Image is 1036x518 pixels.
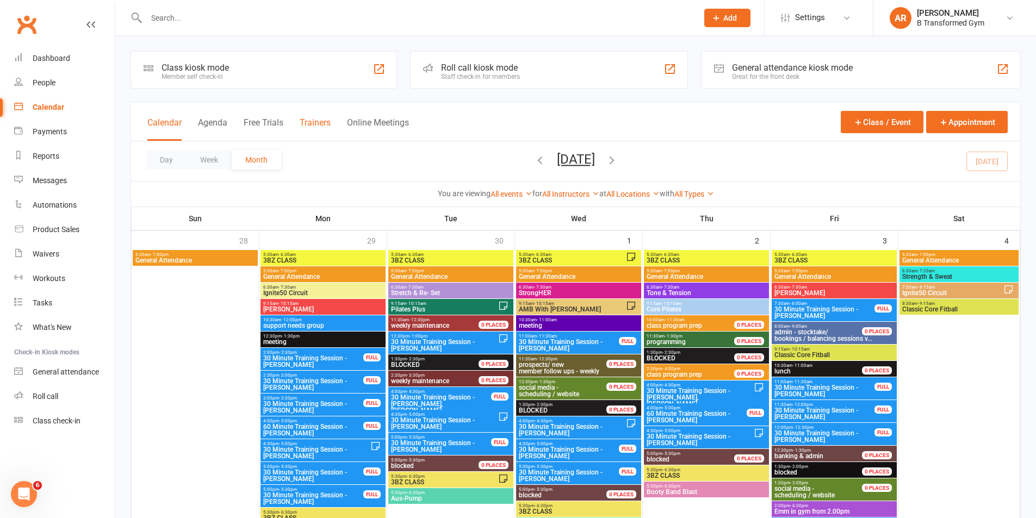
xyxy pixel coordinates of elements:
[518,257,626,264] span: 3BZ CLASS
[599,189,606,198] strong: at
[534,269,552,273] span: - 7:00pm
[263,306,383,313] span: [PERSON_NAME]
[665,317,685,322] span: - 11:30am
[263,257,383,264] span: 3BZ CLASS
[279,419,297,423] span: - 5:00pm
[841,111,923,133] button: Class / Event
[135,252,256,257] span: 5:30am
[390,252,511,257] span: 5:30am
[33,152,59,160] div: Reports
[606,190,660,198] a: All Locations
[390,373,492,378] span: 2:30pm
[734,353,764,361] div: 0 PLACES
[518,317,639,322] span: 10:30am
[347,117,409,141] button: Online Meetings
[263,396,364,401] span: 3:00pm
[390,417,498,430] span: 30 Minute Training Session - [PERSON_NAME]
[263,378,364,391] span: 30 Minute Training Session - [PERSON_NAME]
[263,464,364,469] span: 5:00pm
[734,370,764,378] div: 0 PLACES
[902,273,1016,280] span: Strength & Sweat
[33,176,67,185] div: Messages
[606,405,636,414] div: 0 PLACES
[519,361,564,369] span: prospects/ new
[557,152,595,167] button: [DATE]
[13,11,40,38] a: Clubworx
[263,252,383,257] span: 5:30am
[263,322,383,329] span: support needs group
[263,355,364,368] span: 30 Minute Training Session - [PERSON_NAME]
[282,334,300,339] span: - 1:30pm
[646,428,754,433] span: 4:30pm
[792,402,813,407] span: - 12:00pm
[662,285,679,290] span: - 7:30am
[647,338,686,346] span: programming
[662,350,680,355] span: - 2:30pm
[14,168,115,193] a: Messages
[518,402,619,407] span: 1:30pm
[792,363,812,368] span: - 11:00am
[390,317,492,322] span: 11:30am
[774,402,875,407] span: 11:30am
[518,252,626,257] span: 5:30am
[390,440,492,453] span: 30 Minute Training Session - [PERSON_NAME]
[491,190,532,198] a: All events
[926,111,1008,133] button: Appointment
[774,363,875,368] span: 10:30am
[479,321,508,329] div: 0 PLACES
[518,273,639,280] span: General Attendance
[774,269,895,273] span: 5:30am
[14,120,115,144] a: Payments
[278,285,296,290] span: - 7:30am
[263,273,383,280] span: General Attendance
[14,242,115,266] a: Waivers
[647,455,669,463] span: blocked
[774,430,875,443] span: 30 Minute Training Session - [PERSON_NAME]
[902,285,1003,290] span: 7:30am
[646,451,747,456] span: 5:00pm
[263,401,364,414] span: 30 Minute Training Session - [PERSON_NAME]
[518,384,619,397] span: scheduling / website
[491,438,508,446] div: FULL
[143,10,690,26] input: Search...
[33,201,77,209] div: Automations
[263,269,383,273] span: 5:30am
[14,384,115,409] a: Roll call
[774,328,828,336] span: admin - stocktake/
[662,405,680,410] span: - 5:00pm
[33,392,58,401] div: Roll call
[518,269,639,273] span: 5:30am
[232,150,281,170] button: Month
[33,54,70,63] div: Dashboard
[441,73,520,80] div: Staff check-in for members
[774,448,875,453] span: 12:30pm
[518,379,619,384] span: 12:30pm
[407,373,425,378] span: - 3:30pm
[734,321,764,329] div: 0 PLACES
[407,412,425,417] span: - 5:00pm
[643,207,771,230] th: Thu
[390,389,492,394] span: 4:00pm
[390,269,511,273] span: 5:30am
[646,388,754,407] span: 30 Minute Training Session - [PERSON_NAME], [PERSON_NAME]...
[647,371,702,378] span: class program prep
[11,481,37,507] iframe: Intercom live chat
[537,357,557,361] span: - 12:30pm
[755,231,770,249] div: 2
[390,257,511,264] span: 3BZ CLASS
[391,361,420,369] span: BLOCKED
[479,376,508,384] div: 0 PLACES
[263,290,383,296] span: Ignite50 Circuit
[518,322,639,329] span: meeting
[387,207,515,230] th: Tue
[441,63,520,73] div: Roll call kiosk mode
[244,117,283,141] button: Free Trials
[902,252,1016,257] span: 5:30am
[518,334,619,339] span: 11:00am
[534,301,554,306] span: - 10:15am
[390,357,492,361] span: 1:30pm
[534,285,551,290] span: - 7:30am
[518,339,619,352] span: 30 Minute Training Session - [PERSON_NAME]
[662,383,680,388] span: - 4:30pm
[662,428,680,433] span: - 5:00pm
